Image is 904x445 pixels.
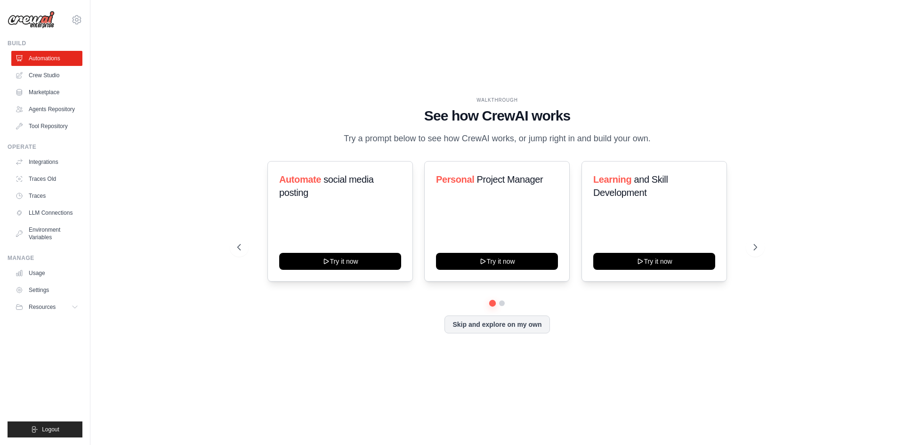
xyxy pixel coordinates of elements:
span: Logout [42,426,59,433]
div: WALKTHROUGH [237,97,757,104]
a: Crew Studio [11,68,82,83]
a: Automations [11,51,82,66]
button: Try it now [279,253,401,270]
a: Agents Repository [11,102,82,117]
span: Project Manager [477,174,543,185]
a: Integrations [11,154,82,170]
button: Try it now [436,253,558,270]
p: Try a prompt below to see how CrewAI works, or jump right in and build your own. [339,132,655,146]
img: Logo [8,11,55,29]
h1: See how CrewAI works [237,107,757,124]
span: Automate [279,174,321,185]
span: social media posting [279,174,374,198]
button: Resources [11,299,82,315]
a: Environment Variables [11,222,82,245]
button: Try it now [593,253,715,270]
div: Build [8,40,82,47]
a: Tool Repository [11,119,82,134]
span: and Skill Development [593,174,668,198]
span: Personal [436,174,474,185]
a: Traces [11,188,82,203]
a: Usage [11,266,82,281]
button: Logout [8,421,82,437]
a: Settings [11,283,82,298]
a: Traces Old [11,171,82,186]
button: Skip and explore on my own [444,316,549,333]
a: Marketplace [11,85,82,100]
span: Resources [29,303,56,311]
span: Learning [593,174,631,185]
div: Manage [8,254,82,262]
div: Operate [8,143,82,151]
a: LLM Connections [11,205,82,220]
